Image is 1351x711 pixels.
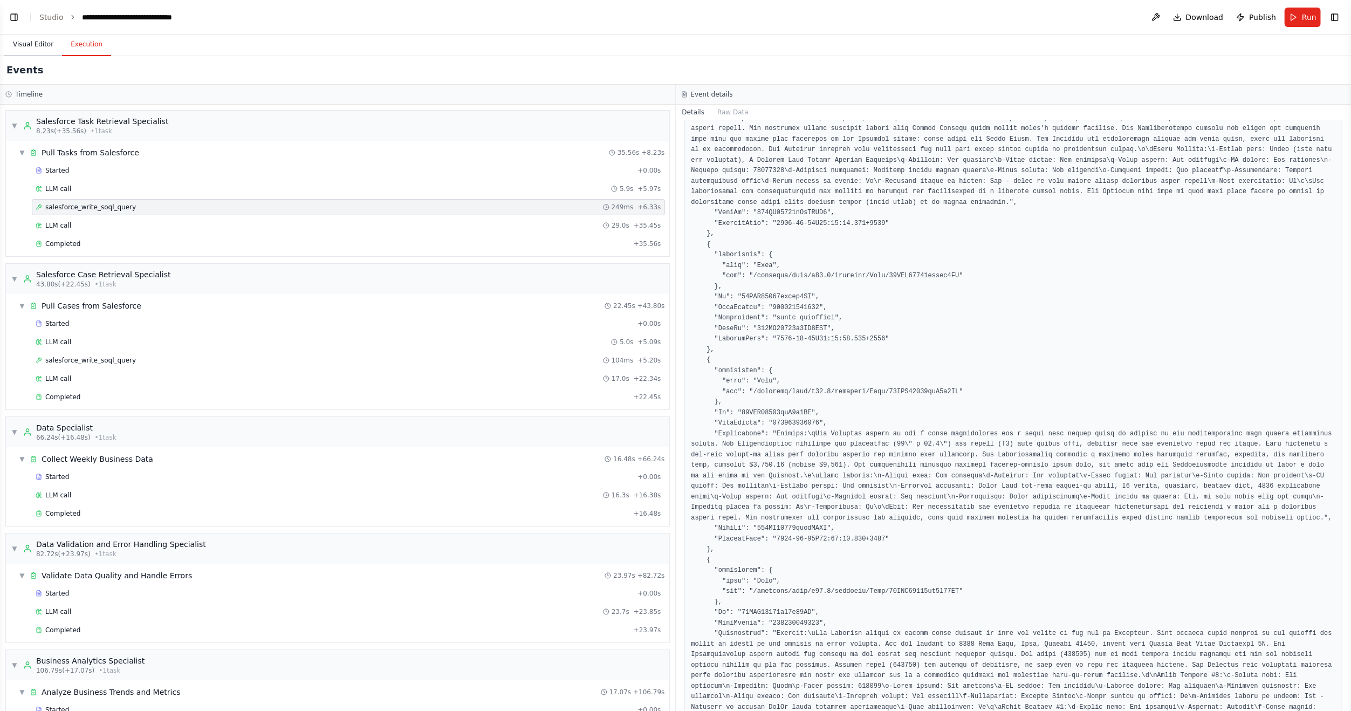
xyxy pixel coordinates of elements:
[637,571,665,580] span: + 82.72s
[36,422,116,433] div: Data Specialist
[633,688,664,696] span: + 106.79s
[637,184,661,193] span: + 5.97s
[637,319,661,328] span: + 0.00s
[634,607,661,616] span: + 23.85s
[19,571,25,580] span: ▼
[45,240,80,248] span: Completed
[95,550,116,558] span: • 1 task
[612,356,634,365] span: 104ms
[612,374,629,383] span: 17.0s
[45,203,136,211] span: salesforce_write_soql_query
[637,589,661,598] span: + 0.00s
[45,184,71,193] span: LLM call
[676,105,711,120] button: Details
[6,63,43,78] h2: Events
[618,148,640,157] span: 35.56s
[36,550,91,558] span: 82.72s (+23.97s)
[11,428,18,436] span: ▼
[612,221,629,230] span: 29.0s
[36,280,91,289] span: 43.80s (+22.45s)
[1285,8,1321,27] button: Run
[45,356,136,365] span: salesforce_write_soql_query
[45,509,80,518] span: Completed
[634,393,661,401] span: + 22.45s
[1327,10,1342,25] button: Show right sidebar
[19,148,25,157] span: ▼
[609,688,632,696] span: 17.07s
[634,221,661,230] span: + 35.45s
[36,539,206,550] div: Data Validation and Error Handling Specialist
[641,148,664,157] span: + 8.23s
[99,666,120,675] span: • 1 task
[613,455,635,463] span: 16.48s
[613,302,635,310] span: 22.45s
[620,338,633,346] span: 5.0s
[637,455,665,463] span: + 66.24s
[36,127,86,135] span: 8.23s (+35.56s)
[19,688,25,696] span: ▼
[45,221,71,230] span: LLM call
[36,666,94,675] span: 106.79s (+17.07s)
[42,147,139,158] div: Pull Tasks from Salesforce
[11,661,18,669] span: ▼
[42,570,192,581] div: Validate Data Quality and Handle Errors
[1232,8,1280,27] button: Publish
[637,203,661,211] span: + 6.33s
[1186,12,1224,23] span: Download
[19,302,25,310] span: ▼
[62,33,111,56] button: Execution
[4,33,62,56] button: Visual Editor
[95,280,116,289] span: • 1 task
[91,127,112,135] span: • 1 task
[39,13,64,22] a: Studio
[637,356,661,365] span: + 5.20s
[637,166,661,175] span: + 0.00s
[634,240,661,248] span: + 35.56s
[45,393,80,401] span: Completed
[620,184,633,193] span: 5.9s
[1302,12,1316,23] span: Run
[36,116,168,127] div: Salesforce Task Retrieval Specialist
[612,203,634,211] span: 249ms
[42,687,180,698] div: Analyze Business Trends and Metrics
[42,454,153,464] div: Collect Weekly Business Data
[637,473,661,481] span: + 0.00s
[95,433,116,442] span: • 1 task
[36,269,170,280] div: Salesforce Case Retrieval Specialist
[45,607,71,616] span: LLM call
[45,374,71,383] span: LLM call
[36,433,91,442] span: 66.24s (+16.48s)
[634,626,661,634] span: + 23.97s
[19,455,25,463] span: ▼
[39,12,203,23] nav: breadcrumb
[634,509,661,518] span: + 16.48s
[1169,8,1228,27] button: Download
[1249,12,1276,23] span: Publish
[613,571,635,580] span: 23.97s
[637,338,661,346] span: + 5.09s
[11,275,18,283] span: ▼
[711,105,755,120] button: Raw Data
[691,90,733,99] h3: Event details
[45,319,69,328] span: Started
[45,166,69,175] span: Started
[612,607,629,616] span: 23.7s
[36,655,145,666] div: Business Analytics Specialist
[637,302,665,310] span: + 43.80s
[15,90,43,99] h3: Timeline
[45,626,80,634] span: Completed
[11,121,18,130] span: ▼
[6,10,22,25] button: Show left sidebar
[634,374,661,383] span: + 22.34s
[11,544,18,553] span: ▼
[634,491,661,500] span: + 16.38s
[45,338,71,346] span: LLM call
[45,491,71,500] span: LLM call
[612,491,629,500] span: 16.3s
[42,300,141,311] div: Pull Cases from Salesforce
[45,473,69,481] span: Started
[45,589,69,598] span: Started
